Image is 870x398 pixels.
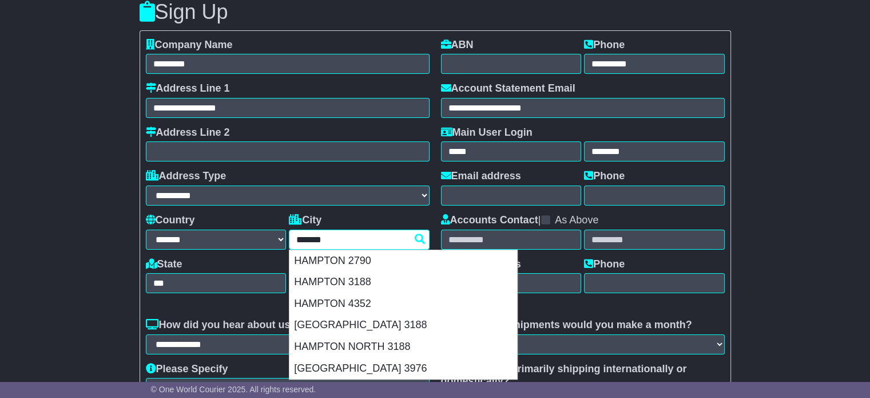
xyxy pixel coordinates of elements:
[146,258,182,271] label: State
[289,293,517,315] div: HAMPTON 4352
[289,214,321,227] label: City
[289,314,517,336] div: [GEOGRAPHIC_DATA] 3188
[146,39,233,52] label: Company Name
[441,214,538,227] label: Accounts Contact
[289,358,517,380] div: [GEOGRAPHIC_DATA] 3976
[289,336,517,358] div: HAMPTON NORTH 3188
[140,1,731,23] h3: Sign Up
[441,363,725,388] label: Will you be primarily shipping internationally or domestically?
[584,170,625,183] label: Phone
[146,363,228,376] label: Please Specify
[441,127,533,139] label: Main User Login
[151,385,316,394] span: © One World Courier 2025. All rights reserved.
[146,319,291,332] label: How did you hear about us
[146,214,195,227] label: Country
[146,170,227,183] label: Address Type
[584,258,625,271] label: Phone
[441,39,474,52] label: ABN
[555,214,598,227] label: As Above
[146,127,230,139] label: Address Line 2
[441,170,521,183] label: Email address
[289,271,517,293] div: HAMPTON 3188
[289,250,517,272] div: HAMPTON 2790
[441,82,575,95] label: Account Statement Email
[441,319,692,332] label: How many shipments would you make a month?
[146,82,230,95] label: Address Line 1
[584,39,625,52] label: Phone
[441,214,725,230] div: |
